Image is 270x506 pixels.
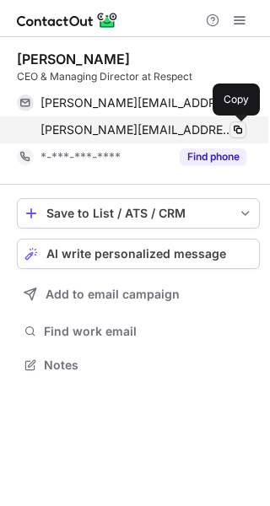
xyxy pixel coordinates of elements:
span: [PERSON_NAME][EMAIL_ADDRESS][DOMAIN_NAME] [40,122,234,137]
button: Find work email [17,320,260,343]
span: Notes [44,358,253,373]
button: save-profile-one-click [17,198,260,229]
button: Add to email campaign [17,279,260,310]
img: ContactOut v5.3.10 [17,10,118,30]
div: [PERSON_NAME] [17,51,130,67]
div: Save to List / ATS / CRM [46,207,230,220]
span: AI write personalized message [46,247,226,261]
span: Find work email [44,324,253,339]
span: [PERSON_NAME][EMAIL_ADDRESS][DOMAIN_NAME] [40,95,234,110]
button: Notes [17,353,260,377]
span: Add to email campaign [46,288,180,301]
button: Reveal Button [180,148,246,165]
button: AI write personalized message [17,239,260,269]
div: CEO & Managing Director at Respect [17,69,260,84]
